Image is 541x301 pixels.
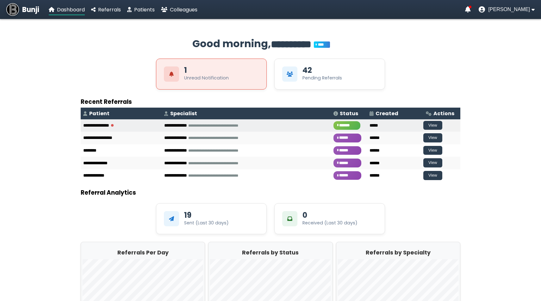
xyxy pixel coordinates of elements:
div: Unread Notification [184,75,229,81]
button: View [423,158,442,167]
div: 19 [184,211,191,219]
div: Received (Last 30 days) [302,220,358,226]
div: 42 [302,66,312,74]
a: Referrals [91,6,121,14]
th: Actions [423,108,460,119]
span: Referrals [98,6,121,13]
div: 1 [184,66,187,74]
a: Bunji [6,3,39,16]
th: Created [367,108,423,119]
h2: Good morning, [81,36,460,52]
button: View [423,146,442,155]
h2: Referrals Per Day [83,248,203,257]
h3: Referral Analytics [81,188,460,197]
div: View Pending Referrals [274,59,385,90]
button: View [423,121,442,130]
th: Patient [81,108,162,119]
a: Colleagues [161,6,197,14]
div: 0 [302,211,307,219]
div: View Unread Notifications [156,59,267,90]
img: Bunji Dental Referral Management [6,3,19,16]
span: [PERSON_NAME] [488,7,530,12]
span: Dashboard [57,6,85,13]
div: 19Sent (Last 30 days) [156,203,267,234]
div: 0Received (Last 30 days) [274,203,385,234]
a: Notifications [465,6,471,13]
th: Specialist [162,108,331,119]
h2: Referrals by Specialty [338,248,458,257]
span: You’re on Plus! [314,41,330,48]
button: User menu [479,6,535,13]
span: Patients [134,6,155,13]
a: Dashboard [49,6,85,14]
span: Colleagues [170,6,197,13]
button: View [423,133,442,142]
th: Status [331,108,367,119]
h2: Referrals by Status [210,248,331,257]
button: View [423,171,442,180]
a: Patients [127,6,155,14]
h3: Recent Referrals [81,97,460,106]
span: Bunji [22,4,39,15]
div: Pending Referrals [302,75,342,81]
div: Sent (Last 30 days) [184,220,229,226]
